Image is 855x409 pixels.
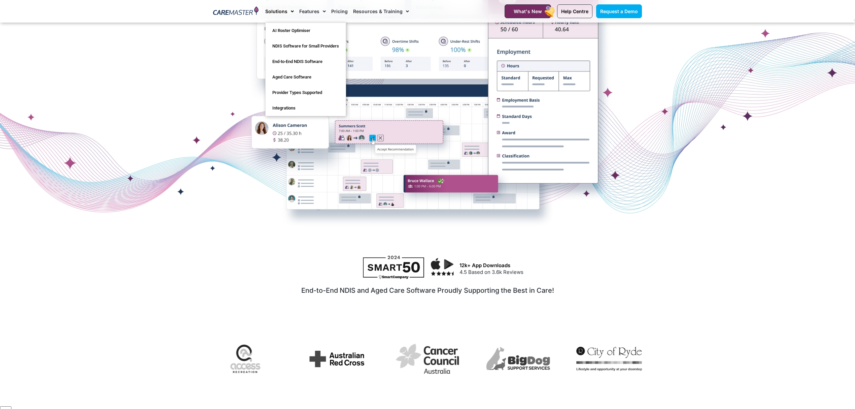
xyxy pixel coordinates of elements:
a: Aged Care Software [266,69,346,85]
a: Request a Demo [596,4,642,18]
a: End-to-End NDIS Software [266,54,346,69]
img: CareMaster Logo [213,6,259,17]
p: 4.5 Based on 3.6k Reviews [459,269,639,276]
h2: End-to-End NDIS and Aged Care Software Proudly Supporting the Best in Care! [217,286,638,294]
div: 7 / 7 [213,334,279,386]
a: Help Centre [557,4,592,18]
img: 263fe684f9ca25cbbbe20494344166dc.webp [485,346,551,372]
div: 4 / 7 [576,347,642,373]
a: Provider Types Supported​ [266,85,346,100]
div: 2 / 7 [395,341,460,379]
div: Image Carousel [213,334,642,386]
span: What's New [514,8,542,14]
div: 3 / 7 [485,346,551,374]
span: Help Centre [561,8,588,14]
img: Arc-Newlogo.svg [304,345,370,373]
ul: Solutions [265,23,346,116]
img: cancer-council-australia-logo-vector.png [395,341,460,377]
a: NDIS Software for Small Providers [266,38,346,54]
a: Integrations [266,100,346,116]
div: 1 / 7 [304,345,370,375]
a: What's New [505,4,551,18]
img: 2022-City-of-Ryde-Logo-One-line-tag_Full-Colour.jpg [576,347,642,371]
img: Untitled-1.1.png [213,334,279,383]
span: Request a Demo [600,8,638,14]
a: AI Roster Optimiser [266,23,346,38]
h3: 12k+ App Downloads [459,262,639,269]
